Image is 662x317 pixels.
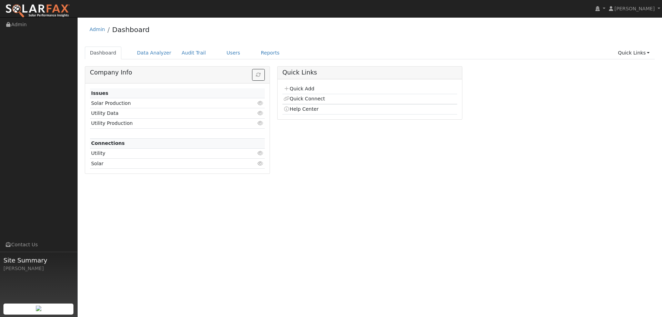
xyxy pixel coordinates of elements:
td: Solar [90,159,237,169]
td: Solar Production [90,98,237,108]
span: Site Summary [3,256,74,265]
img: SolarFax [5,4,70,18]
strong: Issues [91,90,108,96]
a: Data Analyzer [132,47,177,59]
a: Audit Trail [177,47,211,59]
td: Utility Data [90,108,237,118]
i: Click to view [258,111,264,116]
span: [PERSON_NAME] [614,6,655,11]
a: Admin [90,27,105,32]
a: Quick Links [613,47,655,59]
i: Click to view [258,161,264,166]
a: Dashboard [85,47,122,59]
h5: Company Info [90,69,265,76]
a: Users [221,47,245,59]
i: Click to view [258,121,264,126]
i: Click to view [258,101,264,106]
a: Quick Connect [283,96,325,101]
a: Reports [256,47,285,59]
td: Utility Production [90,118,237,128]
strong: Connections [91,140,125,146]
div: [PERSON_NAME] [3,265,74,272]
a: Help Center [283,106,319,112]
td: Utility [90,148,237,158]
i: Click to view [258,151,264,156]
h5: Quick Links [282,69,457,76]
a: Quick Add [283,86,314,91]
img: retrieve [36,306,41,311]
a: Dashboard [112,26,150,34]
